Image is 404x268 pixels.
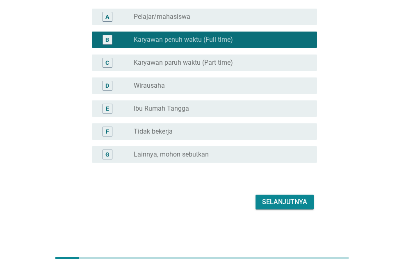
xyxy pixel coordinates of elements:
button: Selanjutnya [256,195,314,209]
div: E [106,104,109,113]
div: B [105,35,109,44]
label: Ibu Rumah Tangga [134,104,189,113]
div: D [105,81,109,90]
div: F [106,127,109,136]
label: Lainnya, mohon sebutkan [134,150,209,159]
label: Pelajar/mahasiswa [134,13,190,21]
div: A [105,12,109,21]
div: C [105,58,109,67]
label: Wirausaha [134,82,165,90]
label: Karyawan penuh waktu (Full time) [134,36,233,44]
div: G [105,150,110,159]
label: Tidak bekerja [134,127,173,136]
label: Karyawan paruh waktu (Part time) [134,59,233,67]
div: Selanjutnya [262,197,307,207]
